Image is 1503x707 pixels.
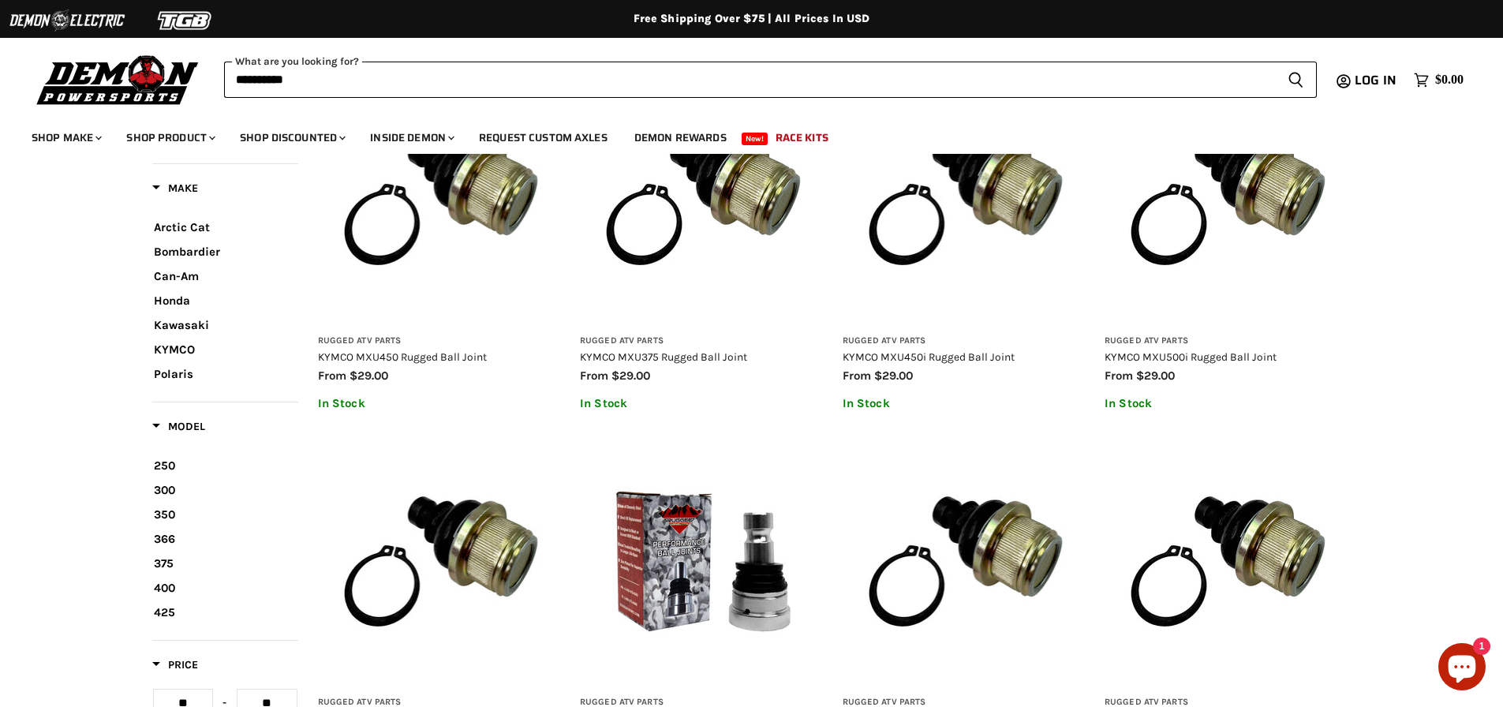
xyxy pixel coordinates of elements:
[580,368,608,383] span: from
[228,122,355,154] a: Shop Discounted
[154,483,175,497] span: 300
[152,657,198,677] button: Filter by Price
[580,350,747,363] a: KYMCO MXU375 Rugged Ball Joint
[152,658,198,671] span: Price
[1105,350,1277,363] a: KYMCO MXU500i Rugged Ball Joint
[318,397,565,410] p: In Stock
[623,122,738,154] a: Demon Rewards
[154,367,193,381] span: Polaris
[154,507,175,522] span: 350
[742,133,768,145] span: New!
[1105,77,1352,324] img: KYMCO MXU500i Rugged Ball Joint
[318,350,487,363] a: KYMCO MXU450 Rugged Ball Joint
[154,458,175,473] span: 250
[1355,70,1396,90] span: Log in
[764,122,840,154] a: Race Kits
[20,115,1460,154] ul: Main menu
[843,335,1090,347] h3: Rugged ATV Parts
[152,181,198,200] button: Filter by Make
[1105,438,1352,685] img: Arctic Cat 425 Rugged Ball Joint
[32,51,204,107] img: Demon Powersports
[224,62,1317,98] form: Product
[126,6,245,36] img: TGB Logo 2
[121,12,1383,26] div: Free Shipping Over $75 | All Prices In USD
[843,350,1015,363] a: KYMCO MXU450i Rugged Ball Joint
[580,77,827,324] img: KYMCO MXU375 Rugged Ball Joint
[1136,368,1175,383] span: $29.00
[1105,368,1133,383] span: from
[1406,69,1471,92] a: $0.00
[843,397,1090,410] p: In Stock
[20,122,111,154] a: Shop Make
[154,581,175,595] span: 400
[1435,73,1464,88] span: $0.00
[467,122,619,154] a: Request Custom Axles
[318,77,565,324] img: KYMCO MXU450 Rugged Ball Joint
[843,438,1090,685] img: Arctic Cat 350 Rugged Ball Joint
[152,420,205,433] span: Model
[154,605,175,619] span: 425
[1434,643,1490,694] inbox-online-store-chat: Shopify online store chat
[154,220,210,234] span: Arctic Cat
[154,294,190,308] span: Honda
[358,122,464,154] a: Inside Demon
[154,342,195,357] span: KYMCO
[843,368,871,383] span: from
[154,556,174,570] span: 375
[318,335,565,347] h3: Rugged ATV Parts
[1105,335,1352,347] h3: Rugged ATV Parts
[152,181,198,195] span: Make
[611,368,650,383] span: $29.00
[874,368,913,383] span: $29.00
[154,532,175,546] span: 366
[114,122,225,154] a: Shop Product
[154,245,220,259] span: Bombardier
[1348,73,1406,88] a: Log in
[350,368,388,383] span: $29.00
[152,419,205,439] button: Filter by Model
[1275,62,1317,98] button: Search
[580,397,827,410] p: In Stock
[843,77,1090,324] img: KYMCO MXU450i Rugged Ball Joint
[8,6,126,36] img: Demon Electric Logo 2
[580,335,827,347] h3: Rugged ATV Parts
[154,269,199,283] span: Can-Am
[580,438,827,685] img: Arctic Cat Mud Pro 650 Rugged Ball Joint
[318,438,565,685] img: KYMCO MXU500 Rugged Ball Joint
[318,368,346,383] span: from
[224,62,1275,98] input: When autocomplete results are available use up and down arrows to review and enter to select
[154,318,209,332] span: Kawasaki
[1105,397,1352,410] p: In Stock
